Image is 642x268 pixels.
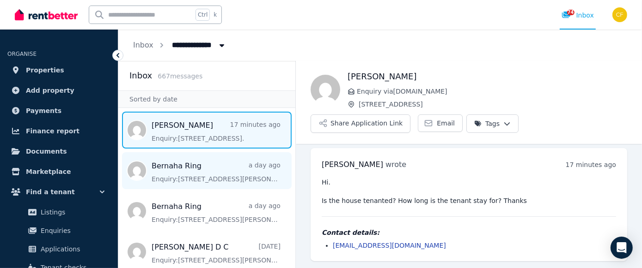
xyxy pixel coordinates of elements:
[418,114,463,132] a: Email
[311,75,340,104] img: john tran
[359,100,627,109] span: [STREET_ADDRESS]
[118,90,295,108] div: Sorted by date
[152,120,281,143] a: [PERSON_NAME]17 minutes agoEnquiry:[STREET_ADDRESS].
[7,51,37,57] span: ORGANISE
[133,41,153,49] a: Inbox
[152,161,281,184] a: Bernaha Ringa day agoEnquiry:[STREET_ADDRESS][PERSON_NAME].
[7,101,110,120] a: Payments
[26,146,67,157] span: Documents
[11,221,107,240] a: Enquiries
[158,72,202,80] span: 667 message s
[7,142,110,161] a: Documents
[26,186,75,197] span: Find a tenant
[474,119,500,128] span: Tags
[311,114,410,133] button: Share Application Link
[41,207,103,218] span: Listings
[196,9,210,21] span: Ctrl
[152,201,281,224] a: Bernaha Ringa day agoEnquiry:[STREET_ADDRESS][PERSON_NAME].
[333,242,446,249] a: [EMAIL_ADDRESS][DOMAIN_NAME]
[322,178,616,205] pre: Hi. Is the house tenanted? How long is the tenant stay for? Thanks
[7,162,110,181] a: Marketplace
[26,125,79,137] span: Finance report
[26,166,71,177] span: Marketplace
[15,8,78,22] img: RentBetter
[26,105,61,116] span: Payments
[567,10,575,15] span: 74
[357,87,627,96] span: Enquiry via [DOMAIN_NAME]
[7,81,110,100] a: Add property
[466,114,519,133] button: Tags
[7,61,110,79] a: Properties
[385,160,406,169] span: wrote
[566,161,616,168] time: 17 minutes ago
[41,225,103,236] span: Enquiries
[322,160,383,169] span: [PERSON_NAME]
[41,244,103,255] span: Applications
[348,70,627,83] h1: [PERSON_NAME]
[437,119,455,128] span: Email
[26,65,64,76] span: Properties
[118,30,241,61] nav: Breadcrumb
[152,242,281,265] a: [PERSON_NAME] D C[DATE]Enquiry:[STREET_ADDRESS][PERSON_NAME].
[11,240,107,258] a: Applications
[7,122,110,140] a: Finance report
[612,7,627,22] img: Christos Fassoulidis
[26,85,74,96] span: Add property
[562,11,594,20] div: Inbox
[11,203,107,221] a: Listings
[322,228,616,237] h4: Contact details:
[611,237,633,259] div: Open Intercom Messenger
[7,183,110,201] button: Find a tenant
[129,69,152,82] h2: Inbox
[214,11,217,18] span: k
